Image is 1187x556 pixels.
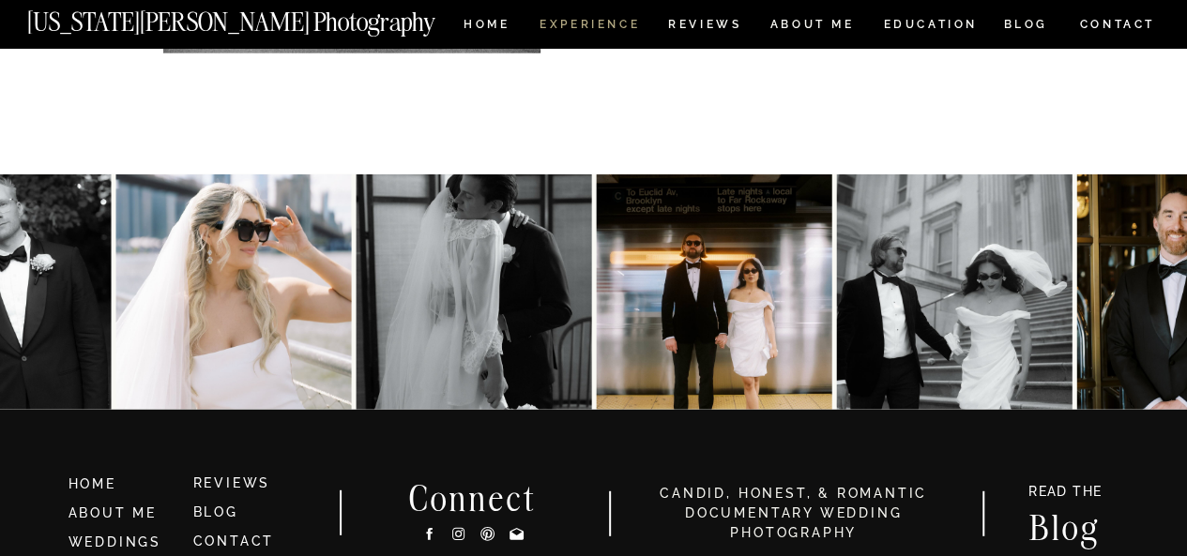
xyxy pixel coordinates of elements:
[1003,19,1048,35] a: BLOG
[68,474,177,495] a: HOME
[193,533,275,548] a: CONTACT
[668,19,738,35] a: REVIEWS
[460,19,513,35] a: HOME
[193,475,271,490] a: REVIEWS
[1019,485,1112,504] a: READ THE
[1011,511,1119,541] a: Blog
[596,174,831,410] img: K&J
[68,534,161,549] a: WEDDINGS
[636,484,951,543] h3: candid, honest, & romantic Documentary Wedding photography
[115,174,351,410] img: Dina & Kelvin
[769,19,855,35] a: ABOUT ME
[356,174,591,410] img: Anna & Felipe — embracing the moment, and the magic follows.
[68,505,157,520] a: ABOUT ME
[836,174,1072,410] img: Kat & Jett, NYC style
[881,19,980,35] a: EDUCATION
[385,482,561,512] h2: Connect
[540,19,638,35] a: Experience
[1078,14,1156,35] a: CONTACT
[193,504,238,519] a: BLOG
[27,9,498,25] a: [US_STATE][PERSON_NAME] Photography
